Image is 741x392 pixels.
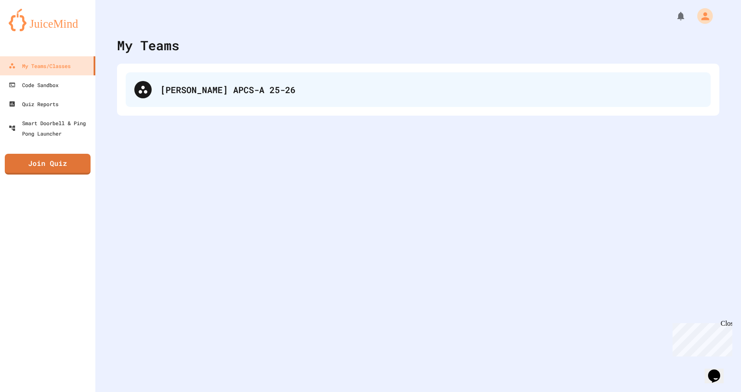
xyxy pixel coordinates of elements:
div: My Teams [117,36,179,55]
div: My Notifications [660,9,688,23]
a: Join Quiz [5,154,91,175]
div: Code Sandbox [9,80,58,90]
div: [PERSON_NAME] APCS-A 25-26 [160,83,702,96]
div: My Account [688,6,715,26]
div: Chat with us now!Close [3,3,60,55]
div: Quiz Reports [9,99,58,109]
div: Smart Doorbell & Ping Pong Launcher [9,118,92,139]
img: logo-orange.svg [9,9,87,31]
iframe: chat widget [705,357,732,383]
div: My Teams/Classes [9,61,71,71]
div: [PERSON_NAME] APCS-A 25-26 [126,72,711,107]
iframe: chat widget [669,320,732,356]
